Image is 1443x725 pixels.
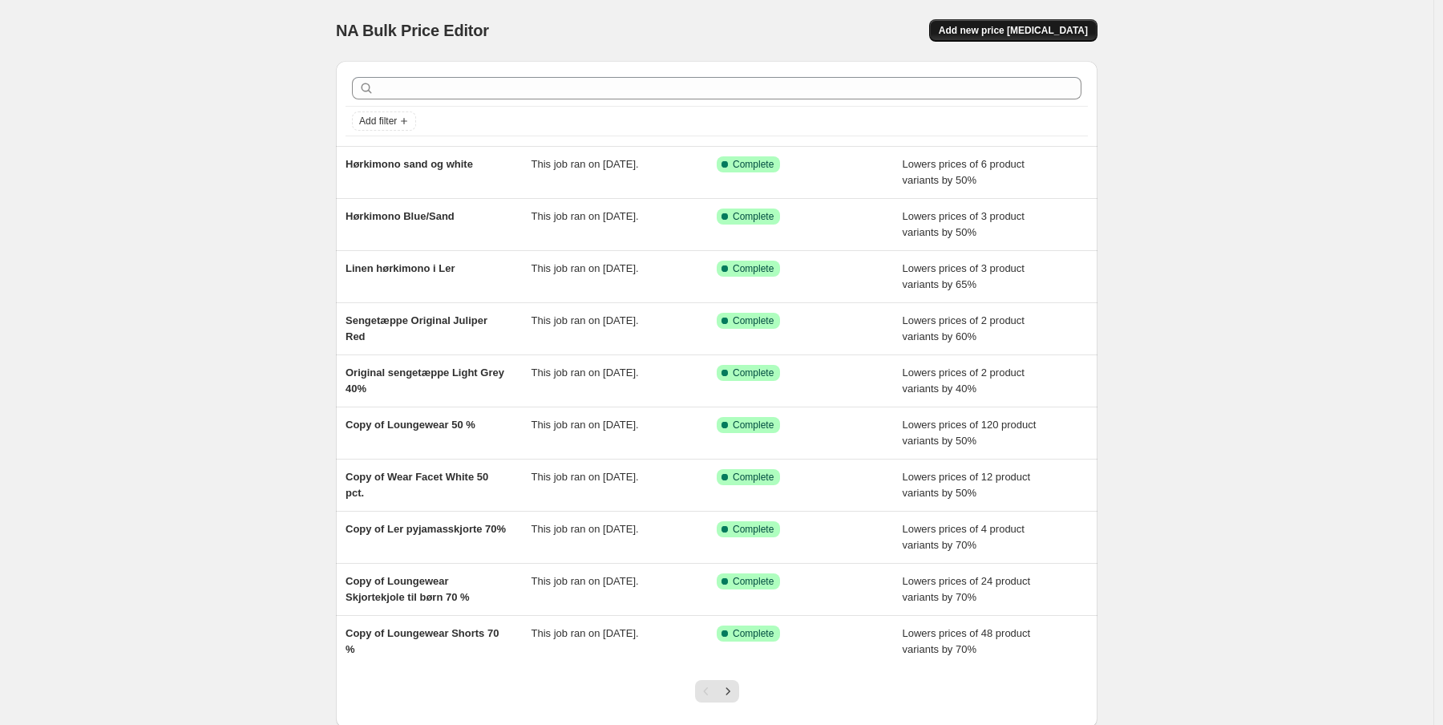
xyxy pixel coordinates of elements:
span: Copy of Ler pyjamasskjorte 70% [346,523,506,535]
span: This job ran on [DATE]. [532,575,639,587]
span: Complete [733,523,774,536]
span: Lowers prices of 2 product variants by 40% [903,367,1025,395]
span: Lowers prices of 2 product variants by 60% [903,314,1025,342]
span: Lowers prices of 3 product variants by 50% [903,210,1025,238]
span: Copy of Wear Facet White 50 pct. [346,471,488,499]
span: This job ran on [DATE]. [532,158,639,170]
span: Hørkimono Blue/Sand [346,210,455,222]
span: Lowers prices of 4 product variants by 70% [903,523,1025,551]
span: NA Bulk Price Editor [336,22,489,39]
span: This job ran on [DATE]. [532,471,639,483]
button: Add new price [MEDICAL_DATA] [929,19,1097,42]
span: Lowers prices of 6 product variants by 50% [903,158,1025,186]
span: Original sengetæppe Light Grey 40% [346,367,504,395]
span: This job ran on [DATE]. [532,419,639,431]
span: Lowers prices of 48 product variants by 70% [903,627,1031,655]
span: Copy of Loungewear Skjortekjole til børn 70 % [346,575,470,603]
span: Sengetæppe Original Juliper Red [346,314,487,342]
span: Add new price [MEDICAL_DATA] [939,24,1088,37]
span: Complete [733,419,774,431]
span: This job ran on [DATE]. [532,523,639,535]
span: Linen hørkimono i Ler [346,262,455,274]
button: Next [717,680,739,703]
span: This job ran on [DATE]. [532,262,639,274]
span: Copy of Loungewear Shorts 70 % [346,627,499,655]
span: Complete [733,367,774,379]
span: Lowers prices of 3 product variants by 65% [903,262,1025,290]
span: Copy of Loungewear 50 % [346,419,475,431]
span: Hørkimono sand og white [346,158,473,170]
span: Lowers prices of 12 product variants by 50% [903,471,1031,499]
span: Complete [733,471,774,484]
span: Complete [733,575,774,588]
span: This job ran on [DATE]. [532,627,639,639]
span: This job ran on [DATE]. [532,314,639,326]
button: Add filter [352,111,416,131]
span: Complete [733,158,774,171]
span: This job ran on [DATE]. [532,367,639,379]
span: Lowers prices of 24 product variants by 70% [903,575,1031,603]
span: Add filter [359,115,397,128]
span: This job ran on [DATE]. [532,210,639,222]
span: Complete [733,627,774,640]
span: Lowers prices of 120 product variants by 50% [903,419,1037,447]
span: Complete [733,314,774,327]
span: Complete [733,262,774,275]
nav: Pagination [695,680,739,703]
span: Complete [733,210,774,223]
